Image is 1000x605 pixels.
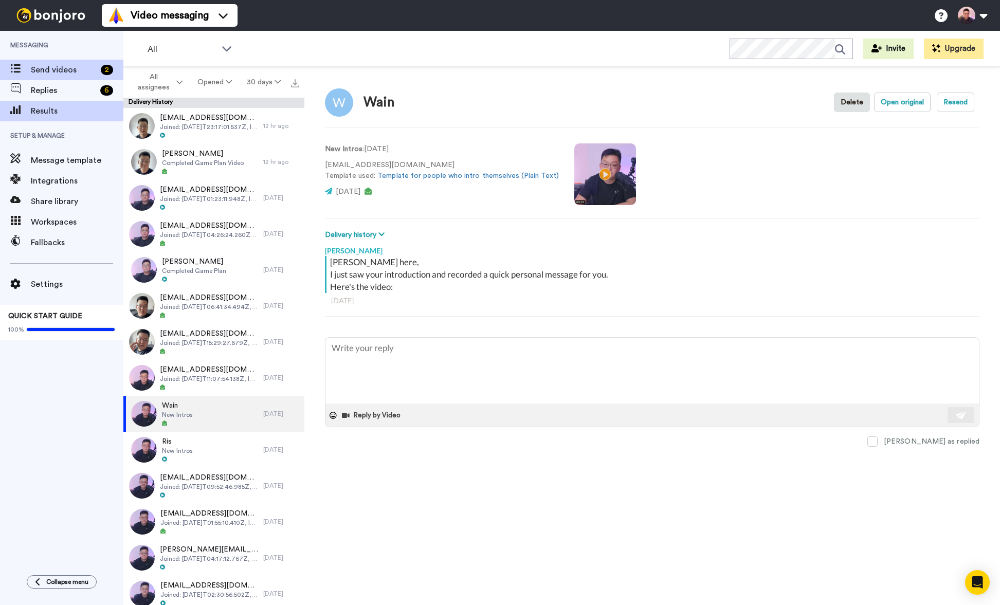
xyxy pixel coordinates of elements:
img: 2bfeec0d-413e-4275-b01a-c0c510d6474f-thumb.jpg [129,113,155,139]
span: Collapse menu [46,578,88,586]
span: New Intros [162,447,193,455]
span: Settings [31,278,123,290]
div: 12 hr ago [263,122,299,130]
div: [DATE] [263,482,299,490]
span: [PERSON_NAME][EMAIL_ADDRESS][DOMAIN_NAME] [160,544,258,555]
span: Video messaging [131,8,209,23]
p: [EMAIL_ADDRESS][DOMAIN_NAME] Template used: [325,160,559,181]
span: Joined: [DATE]T02:30:56.502Z, Introduction: Hello, I’m [PERSON_NAME], e-commerce solopreneur. [160,591,258,599]
span: Fallbacks [31,236,123,249]
span: Send videos [31,64,97,76]
div: [DATE] [263,518,299,526]
span: Joined: [DATE]T15:29:27.679Z, Introduction: Hi, my name is [PERSON_NAME] and I am from [DEMOGRAPH... [160,339,258,347]
span: Joined: [DATE]T11:07:54.138Z, Introduction: Hi I’m [PERSON_NAME] from SG. [DEMOGRAPHIC_DATA] as S... [160,375,258,383]
a: [EMAIL_ADDRESS][DOMAIN_NAME]Joined: [DATE]T06:41:34.494Z, Introduction: Hi [PERSON_NAME] i'm [PER... [123,288,304,324]
span: Joined: [DATE]T04:17:12.767Z, Introduction: [PERSON_NAME] • 1m Hi all, I am [PERSON_NAME] from th... [160,555,258,563]
strong: New Intros [325,145,362,153]
a: Template for people who intro themselves (Plain Text) [377,172,559,179]
img: ff166e42-0337-4453-8b4d-26030dfc7bb2-thumb.jpg [129,221,155,247]
a: [EMAIL_ADDRESS][DOMAIN_NAME]Joined: [DATE]T11:07:54.138Z, Introduction: Hi I’m [PERSON_NAME] from... [123,360,304,396]
a: [EMAIL_ADDRESS][DOMAIN_NAME]Joined: [DATE]T15:29:27.679Z, Introduction: Hi, my name is [PERSON_NA... [123,324,304,360]
span: Share library [31,195,123,208]
span: Workspaces [31,216,123,228]
div: [PERSON_NAME] [325,241,979,256]
span: Integrations [31,175,123,187]
a: RisNew Intros[DATE] [123,432,304,468]
div: [DATE] [263,194,299,202]
a: [EMAIL_ADDRESS][DOMAIN_NAME]Joined: [DATE]T04:26:24.260Z, Introduction: I'm [PERSON_NAME] from [G... [123,216,304,252]
button: Reply by Video [341,408,404,423]
span: [EMAIL_ADDRESS][DOMAIN_NAME] [160,472,258,483]
img: bj-logo-header-white.svg [12,8,89,23]
button: Delivery history [325,229,388,241]
span: Ris [162,436,193,447]
div: [DATE] [263,338,299,346]
a: [PERSON_NAME][EMAIL_ADDRESS][DOMAIN_NAME]Joined: [DATE]T04:17:12.767Z, Introduction: [PERSON_NAME... [123,540,304,576]
img: a19fcb3e-38c1-46f4-ba13-de50184c6ea0-thumb.jpg [129,329,155,355]
div: Delivery History [123,98,304,108]
div: Open Intercom Messenger [965,570,990,595]
div: [DATE] [263,302,299,310]
img: 939b98fa-3ddf-4c13-abda-a885c14d8797-thumb.jpg [131,149,157,175]
a: [PERSON_NAME]Completed Game Plan[DATE] [123,252,304,288]
span: Replies [31,84,96,97]
span: [EMAIL_ADDRESS][DOMAIN_NAME] [160,328,258,339]
button: Delete [834,93,870,112]
a: [EMAIL_ADDRESS][DOMAIN_NAME]Joined: [DATE]T09:52:46.985Z, Introduction: Hi Jinrui here. [DEMOGRAP... [123,468,304,504]
span: [PERSON_NAME] [162,149,244,159]
a: [EMAIL_ADDRESS][DOMAIN_NAME]Joined: [DATE]T01:55:10.410Z, Introduction: Hi I’m [PERSON_NAME] and ... [123,504,304,540]
img: c839cb43-feb2-424e-a8a5-304f7ee841ba-thumb.jpg [129,545,155,571]
span: Message template [31,154,123,167]
div: 12 hr ago [263,158,299,166]
span: Joined: [DATE]T01:23:11.948Z, Introduction: Hi! This is Grace from [GEOGRAPHIC_DATA]. Looking for... [160,195,258,203]
span: Joined: [DATE]T01:55:10.410Z, Introduction: Hi I’m [PERSON_NAME] and i’m a stay at home mum [160,519,258,527]
a: [EMAIL_ADDRESS][DOMAIN_NAME]Joined: [DATE]T01:23:11.948Z, Introduction: Hi! This is Grace from [G... [123,180,304,216]
span: [EMAIL_ADDRESS][DOMAIN_NAME] [160,364,258,375]
div: [DATE] [263,554,299,562]
div: [PERSON_NAME] here, I just saw your introduction and recorded a quick personal message for you. H... [330,256,977,293]
button: Open original [874,93,931,112]
img: de8c4c83-0812-4dff-9583-c326ecd844b6-thumb.jpg [131,257,157,283]
span: [EMAIL_ADDRESS][DOMAIN_NAME] [160,508,258,519]
img: vm-color.svg [108,7,124,24]
img: 57867f60-7737-4b01-9f0d-9be58b235aac-thumb.jpg [131,401,157,427]
span: Joined: [DATE]T09:52:46.985Z, Introduction: Hi Jinrui here. [DEMOGRAPHIC_DATA] looking to generat... [160,483,258,491]
button: Upgrade [924,39,984,59]
span: 100% [8,325,24,334]
img: 1bfafe4b-8346-47fc-a527-b59eb04797be-thumb.jpg [129,293,155,319]
span: Completed Game Plan [162,267,226,275]
button: Resend [937,93,974,112]
img: 57867f60-7737-4b01-9f0d-9be58b235aac-thumb.jpg [131,437,157,463]
img: 97d23742-c326-4b0b-8411-e823ef76f352-thumb.jpg [129,473,155,499]
span: New Intros [162,411,193,419]
p: : [DATE] [325,144,559,155]
span: [EMAIL_ADDRESS][DOMAIN_NAME] [160,580,258,591]
div: [DATE] [263,374,299,382]
span: [EMAIL_ADDRESS][DOMAIN_NAME] [160,113,258,123]
img: eb5980d5-9ade-47f8-a126-ee35a02ea187-thumb.jpg [130,509,155,535]
button: Invite [863,39,914,59]
div: [DATE] [263,410,299,418]
span: Joined: [DATE]T06:41:34.494Z, Introduction: Hi [PERSON_NAME] i'm [PERSON_NAME], i work in Fnb chi... [160,303,258,311]
div: [PERSON_NAME] as replied [884,436,979,447]
button: 30 days [239,73,288,91]
img: export.svg [291,79,299,87]
button: Export all results that match these filters now. [288,75,302,90]
div: [DATE] [263,590,299,598]
span: Joined: [DATE]T23:17:01.537Z, Introduction: Hi [PERSON_NAME], Im [PERSON_NAME] from SG and am cur... [160,123,258,131]
div: [DATE] [263,230,299,238]
a: [PERSON_NAME]Completed Game Plan Video12 hr ago [123,144,304,180]
span: QUICK START GUIDE [8,313,82,320]
span: [PERSON_NAME] [162,256,226,267]
div: [DATE] [263,266,299,274]
button: Collapse menu [27,575,97,589]
span: Joined: [DATE]T04:26:24.260Z, Introduction: I'm [PERSON_NAME] from [GEOGRAPHIC_DATA] currently an... [160,231,258,239]
button: All assignees [125,68,190,97]
img: d2d02da0-e134-4ad1-9da1-b839d68cdef2-thumb.jpg [129,365,155,391]
div: [DATE] [331,296,973,306]
div: 2 [101,65,113,75]
div: Wain [363,95,395,110]
button: Opened [190,73,240,91]
div: [DATE] [263,446,299,454]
